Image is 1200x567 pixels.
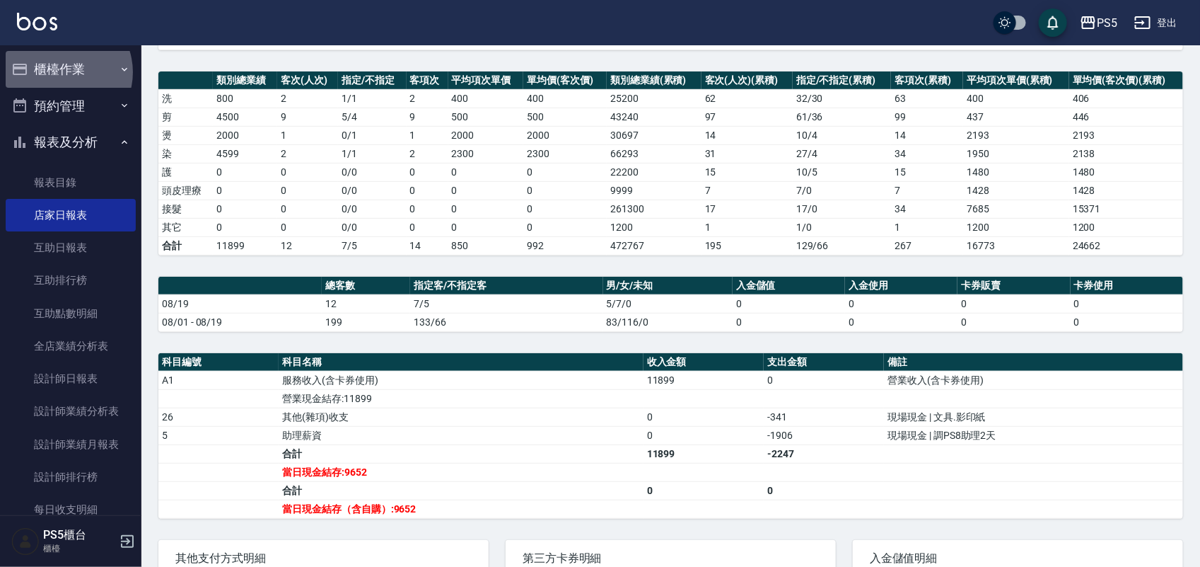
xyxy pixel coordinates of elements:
[793,236,891,255] td: 129/66
[158,218,213,236] td: 其它
[158,71,1183,256] table: a dense table
[158,163,213,181] td: 護
[957,313,1070,331] td: 0
[884,408,1183,426] td: 現場現金 | 文具.影印紙
[448,89,524,108] td: 400
[701,126,793,144] td: 14
[158,277,1183,332] table: a dense table
[884,371,1183,389] td: 營業收入(含卡券使用)
[607,71,701,90] th: 類別總業績(累積)
[279,371,643,389] td: 服務收入(含卡券使用)
[764,426,884,445] td: -1906
[277,144,338,163] td: 2
[6,297,136,330] a: 互助點數明細
[1071,294,1183,313] td: 0
[407,108,448,126] td: 9
[523,144,607,163] td: 2300
[158,200,213,218] td: 接髮
[607,108,701,126] td: 43240
[764,353,884,372] th: 支出金額
[448,126,524,144] td: 2000
[764,408,884,426] td: -341
[279,463,643,481] td: 當日現金結存:9652
[523,126,607,144] td: 2000
[963,126,1069,144] td: 2193
[891,89,963,108] td: 63
[701,218,793,236] td: 1
[158,426,279,445] td: 5
[322,277,410,295] th: 總客數
[764,371,884,389] td: 0
[407,200,448,218] td: 0
[845,294,957,313] td: 0
[213,218,277,236] td: 0
[891,144,963,163] td: 34
[6,428,136,461] a: 設計師業績月報表
[884,426,1183,445] td: 現場現金 | 調PS8助理2天
[158,108,213,126] td: 剪
[733,277,845,295] th: 入金儲值
[448,144,524,163] td: 2300
[277,89,338,108] td: 2
[523,89,607,108] td: 400
[643,445,764,463] td: 11899
[1129,10,1183,36] button: 登出
[6,264,136,297] a: 互助排行榜
[957,277,1070,295] th: 卡券販賣
[963,108,1069,126] td: 437
[957,294,1070,313] td: 0
[523,200,607,218] td: 0
[6,124,136,161] button: 報表及分析
[870,551,1166,566] span: 入金儲值明細
[279,426,643,445] td: 助理薪資
[607,163,701,181] td: 22200
[643,371,764,389] td: 11899
[523,108,607,126] td: 500
[523,236,607,255] td: 992
[410,313,603,331] td: 133/66
[213,144,277,163] td: 4599
[1069,163,1183,181] td: 1480
[1069,89,1183,108] td: 406
[603,277,733,295] th: 男/女/未知
[448,163,524,181] td: 0
[410,294,603,313] td: 7/5
[279,500,643,518] td: 當日現金結存（含自購）:9652
[410,277,603,295] th: 指定客/不指定客
[523,71,607,90] th: 單均價(客次價)
[6,88,136,125] button: 預約管理
[407,144,448,163] td: 2
[607,126,701,144] td: 30697
[277,163,338,181] td: 0
[213,108,277,126] td: 4500
[643,353,764,372] th: 收入金額
[701,181,793,200] td: 7
[1074,8,1123,38] button: PS5
[1097,14,1117,32] div: PS5
[6,493,136,526] a: 每日收支明細
[764,445,884,463] td: -2247
[448,218,524,236] td: 0
[643,481,764,500] td: 0
[793,126,891,144] td: 10 / 4
[158,408,279,426] td: 26
[603,313,733,331] td: 83/116/0
[6,166,136,199] a: 報表目錄
[17,13,57,30] img: Logo
[277,71,338,90] th: 客次(人次)
[1069,181,1183,200] td: 1428
[963,89,1069,108] td: 400
[213,71,277,90] th: 類別總業績
[607,236,701,255] td: 472767
[158,236,213,255] td: 合計
[158,89,213,108] td: 洗
[277,108,338,126] td: 9
[643,408,764,426] td: 0
[963,218,1069,236] td: 1200
[793,200,891,218] td: 17 / 0
[213,89,277,108] td: 800
[891,200,963,218] td: 34
[963,181,1069,200] td: 1428
[891,71,963,90] th: 客項次(累積)
[701,89,793,108] td: 62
